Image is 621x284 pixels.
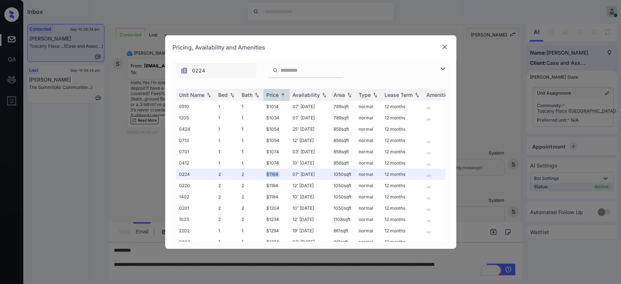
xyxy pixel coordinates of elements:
[176,214,215,225] td: 1023
[180,67,188,74] img: icon-zuma
[215,236,239,248] td: 1
[239,101,263,112] td: 1
[239,169,263,180] td: 2
[176,157,215,169] td: 0412
[382,214,423,225] td: 12 months
[290,169,331,180] td: 07' [DATE]
[239,135,263,146] td: 1
[290,202,331,214] td: 10' [DATE]
[176,123,215,135] td: 0424
[263,225,290,236] td: $1294
[371,92,379,98] img: sorting
[290,146,331,157] td: 03' [DATE]
[239,225,263,236] td: 1
[382,146,423,157] td: 12 months
[331,236,356,248] td: 861 sqft
[176,146,215,157] td: 0701
[176,225,215,236] td: 2202
[263,214,290,225] td: $1234
[239,202,263,214] td: 2
[356,180,382,191] td: normal
[356,225,382,236] td: normal
[176,112,215,123] td: 1205
[290,191,331,202] td: 10' [DATE]
[215,135,239,146] td: 1
[334,92,345,98] div: Area
[385,92,413,98] div: Lease Term
[382,135,423,146] td: 12 months
[356,146,382,157] td: normal
[215,191,239,202] td: 2
[176,101,215,112] td: 0910
[290,180,331,191] td: 12' [DATE]
[215,123,239,135] td: 1
[290,135,331,146] td: 12' [DATE]
[239,191,263,202] td: 2
[215,202,239,214] td: 2
[239,146,263,157] td: 1
[382,112,423,123] td: 12 months
[359,92,371,98] div: Type
[263,101,290,112] td: $1014
[179,92,204,98] div: Unit Name
[331,112,356,123] td: 789 sqft
[356,202,382,214] td: normal
[331,135,356,146] td: 856 sqft
[382,191,423,202] td: 12 months
[263,202,290,214] td: $1204
[215,112,239,123] td: 1
[215,146,239,157] td: 1
[331,169,356,180] td: 1050 sqft
[253,92,260,98] img: sorting
[272,67,278,74] img: icon-zuma
[292,92,320,98] div: Availability
[215,225,239,236] td: 1
[331,191,356,202] td: 1050 sqft
[290,225,331,236] td: 19' [DATE]
[205,92,212,98] img: sorting
[382,169,423,180] td: 12 months
[239,236,263,248] td: 1
[426,92,451,98] div: Amenities
[165,35,456,59] div: Pricing, Availability and Amenities
[263,169,290,180] td: $1164
[176,191,215,202] td: 1402
[215,157,239,169] td: 1
[263,191,290,202] td: $1184
[263,112,290,123] td: $1034
[438,64,447,73] img: icon-zuma
[263,135,290,146] td: $1054
[356,157,382,169] td: normal
[441,43,448,51] img: close
[356,101,382,112] td: normal
[176,236,215,248] td: 0602
[228,92,236,98] img: sorting
[290,157,331,169] td: 10' [DATE]
[382,157,423,169] td: 12 months
[413,92,421,98] img: sorting
[290,101,331,112] td: 07' [DATE]
[176,180,215,191] td: 0220
[356,191,382,202] td: normal
[331,146,356,157] td: 856 sqft
[331,101,356,112] td: 789 sqft
[356,236,382,248] td: normal
[263,146,290,157] td: $1074
[346,92,353,98] img: sorting
[290,214,331,225] td: 12' [DATE]
[279,92,287,98] img: sorting
[356,214,382,225] td: normal
[266,92,279,98] div: Price
[215,169,239,180] td: 2
[239,112,263,123] td: 1
[382,180,423,191] td: 12 months
[192,67,205,75] span: 0224
[290,123,331,135] td: 25' [DATE]
[382,236,423,248] td: 12 months
[356,112,382,123] td: normal
[331,123,356,135] td: 856 sqft
[263,236,290,248] td: $1294
[356,123,382,135] td: normal
[331,214,356,225] td: 1108 sqft
[176,135,215,146] td: 0713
